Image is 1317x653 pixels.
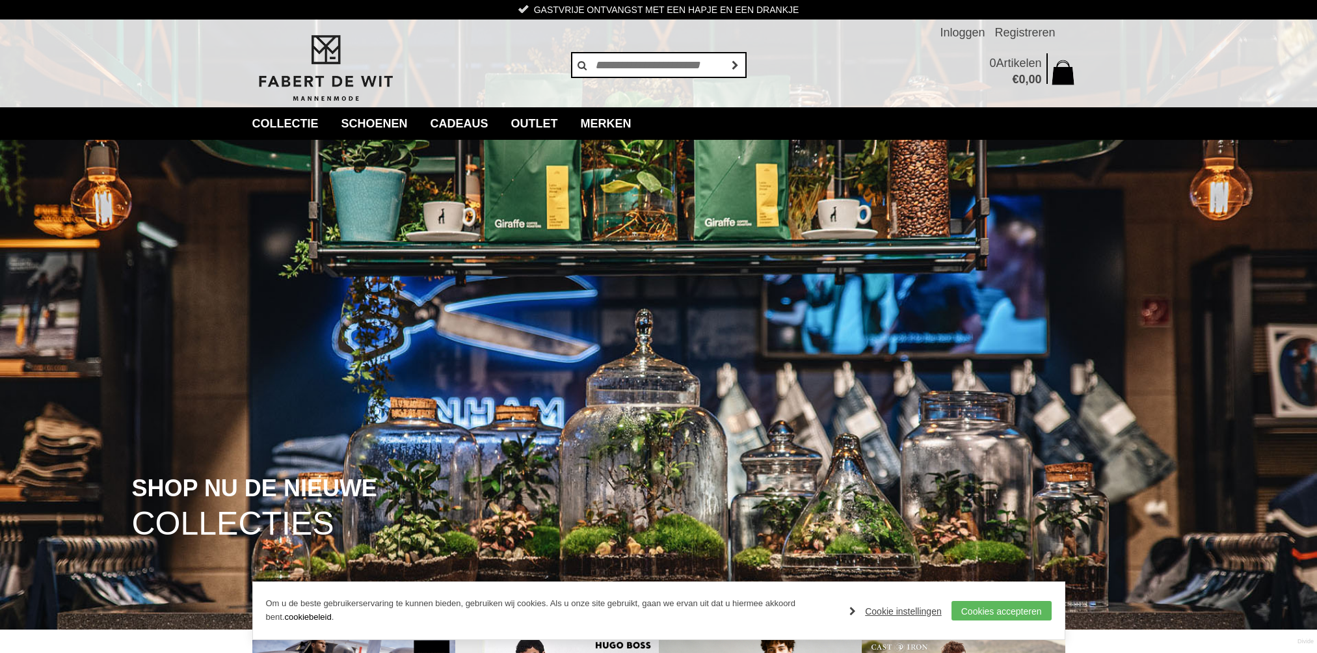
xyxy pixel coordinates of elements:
[252,33,399,103] img: Fabert de Wit
[332,107,418,140] a: Schoenen
[849,602,942,621] a: Cookie instellingen
[571,107,641,140] a: Merken
[1012,73,1018,86] span: €
[989,57,996,70] span: 0
[243,107,328,140] a: collectie
[1025,73,1028,86] span: ,
[1028,73,1041,86] span: 00
[996,57,1041,70] span: Artikelen
[994,20,1055,46] a: Registreren
[1018,73,1025,86] span: 0
[1297,633,1314,650] a: Divide
[501,107,568,140] a: Outlet
[421,107,498,140] a: Cadeaus
[132,507,334,540] span: COLLECTIES
[284,612,331,622] a: cookiebeleid
[940,20,985,46] a: Inloggen
[266,597,837,624] p: Om u de beste gebruikerservaring te kunnen bieden, gebruiken wij cookies. Als u onze site gebruik...
[951,601,1052,620] a: Cookies accepteren
[132,476,377,501] span: SHOP NU DE NIEUWE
